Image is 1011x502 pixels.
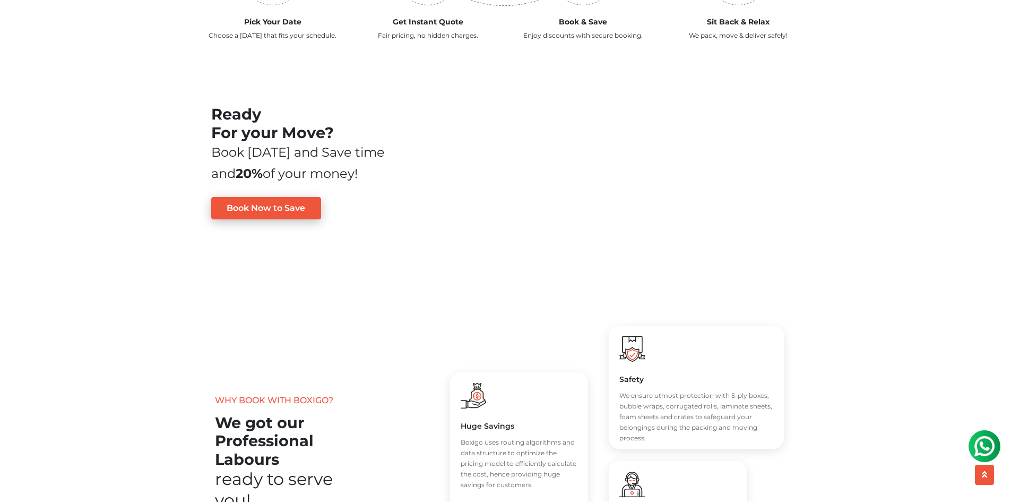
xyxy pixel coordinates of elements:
[514,31,653,40] p: Enjoy discounts with secure booking.
[669,31,808,40] p: We pack, move & deliver safely!
[203,18,343,27] h5: Pick Your Date
[211,197,322,219] a: Book Now to Save
[211,142,397,184] div: Book [DATE] and Save time and of your money!
[215,414,351,469] h2: We got our Professional Labours
[619,390,773,444] p: We ensure utmost protection with 5-ply boxes, bubble wraps, corrugated rolls, laminate sheets, fo...
[211,105,397,142] h2: Ready For your Move?
[203,31,343,40] p: Choose a [DATE] that fits your schedule.
[358,18,498,27] h5: Get Instant Quote
[619,472,645,497] img: boxigo_packers_and_movers_support
[11,11,32,32] img: whatsapp-icon.svg
[514,18,653,27] h5: Book & Save
[461,383,486,409] img: boxigo_packers_and_movers_huge_savings
[413,77,800,244] iframe: YouTube video player
[669,18,808,27] h5: Sit Back & Relax
[975,465,994,485] button: scroll up
[236,166,263,181] b: 20%
[358,31,498,40] p: Fair pricing, no hidden charges.
[461,437,577,490] p: Boxigo uses routing algorithms and data structure to optimize the pricing model to efficiently ca...
[461,421,577,431] h5: Huge Savings
[619,375,773,384] h5: Safety
[215,395,351,405] p: Why book with Boxigo?
[619,336,645,362] img: boxigo_packers_and_movers_all_in_1_pkg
